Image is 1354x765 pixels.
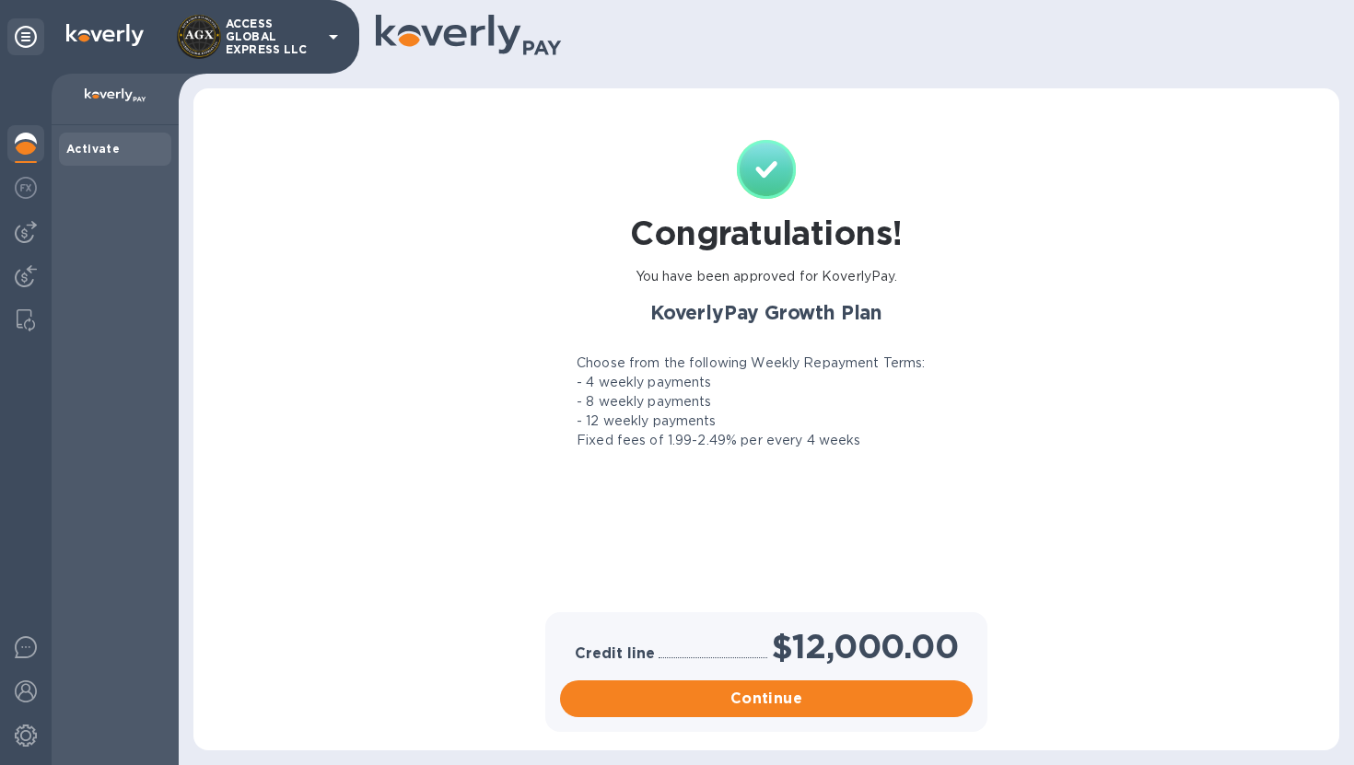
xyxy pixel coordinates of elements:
p: ACCESS GLOBAL EXPRESS LLC [226,17,318,56]
h1: Congratulations! [630,214,902,252]
b: Activate [66,142,120,156]
h3: Credit line [575,645,655,663]
span: Continue [575,688,958,710]
p: You have been approved for KoverlyPay. [636,267,898,286]
p: - 12 weekly payments [577,411,717,431]
p: - 8 weekly payments [577,392,712,411]
p: Choose from the following Weekly Repayment Terms: [577,354,925,373]
img: Foreign exchange [15,177,37,199]
img: Logo [66,24,144,46]
p: Fixed fees of 1.99-2.49% per every 4 weeks [577,431,861,450]
h2: KoverlyPay Growth Plan [549,301,984,324]
div: Unpin categories [7,18,44,55]
button: Continue [560,680,973,717]
p: - 4 weekly payments [577,373,712,392]
h1: $12,000.00 [771,627,958,666]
